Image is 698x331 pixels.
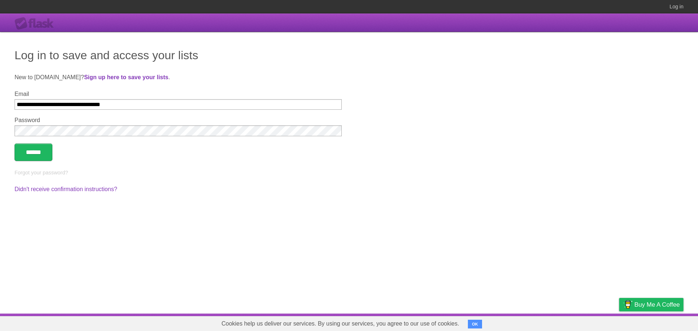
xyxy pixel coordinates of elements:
div: Flask [15,17,58,30]
label: Email [15,91,342,97]
button: OK [468,320,482,328]
a: Suggest a feature [638,315,683,329]
a: Terms [585,315,601,329]
span: Buy me a coffee [634,298,680,311]
a: About [522,315,538,329]
a: Privacy [610,315,629,329]
a: Developers [546,315,576,329]
a: Forgot your password? [15,170,68,175]
h1: Log in to save and access your lists [15,47,683,64]
img: Buy me a coffee [623,298,633,311]
span: Cookies help us deliver our services. By using our services, you agree to our use of cookies. [214,316,466,331]
p: New to [DOMAIN_NAME]? . [15,73,683,82]
a: Didn't receive confirmation instructions? [15,186,117,192]
label: Password [15,117,342,124]
a: Sign up here to save your lists [84,74,168,80]
a: Buy me a coffee [619,298,683,311]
